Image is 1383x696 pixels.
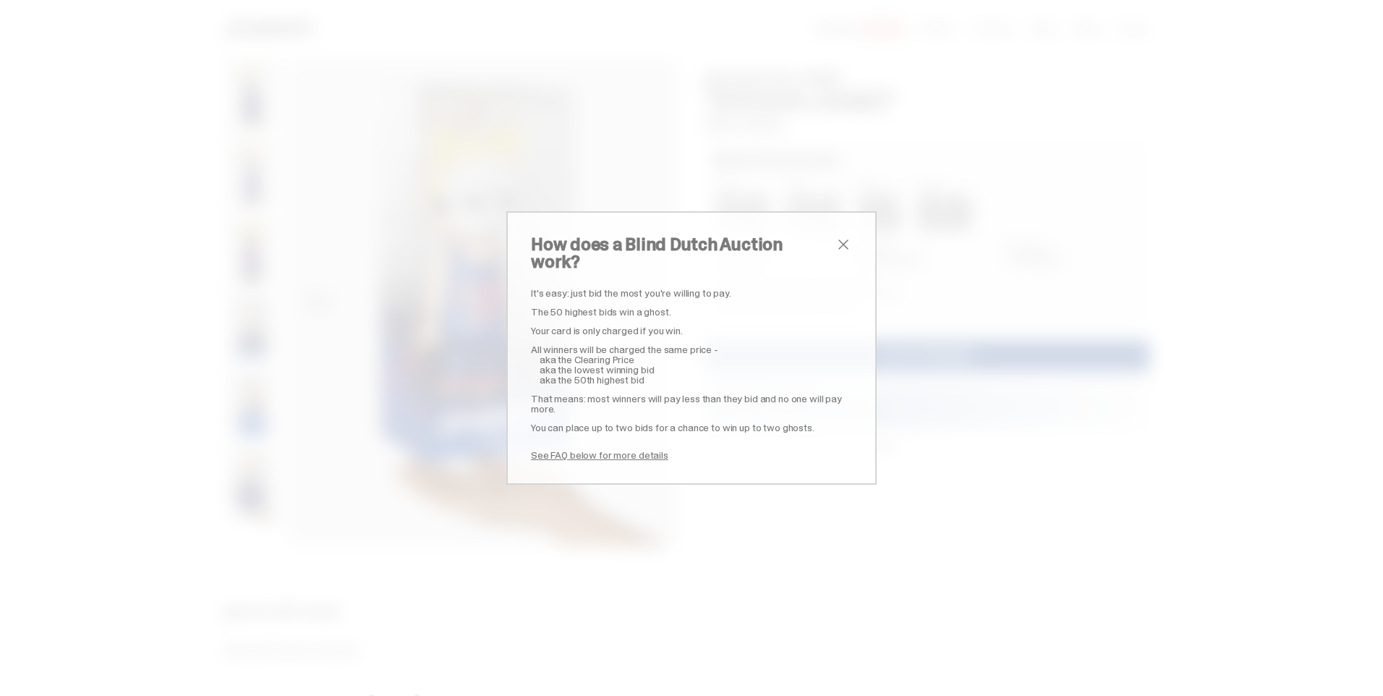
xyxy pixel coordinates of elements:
span: aka the Clearing Price [540,353,634,366]
p: It's easy: just bid the most you're willing to pay. [531,288,852,298]
p: You can place up to two bids for a chance to win up to two ghosts. [531,423,852,433]
p: The 50 highest bids win a ghost. [531,307,852,317]
span: aka the 50th highest bid [540,373,644,386]
p: Your card is only charged if you win. [531,326,852,336]
h2: How does a Blind Dutch Auction work? [531,236,835,271]
p: That means: most winners will pay less than they bid and no one will pay more. [531,394,852,414]
a: See FAQ below for more details [531,449,668,462]
button: close [835,236,852,253]
p: All winners will be charged the same price - [531,344,852,355]
span: aka the lowest winning bid [540,363,654,376]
